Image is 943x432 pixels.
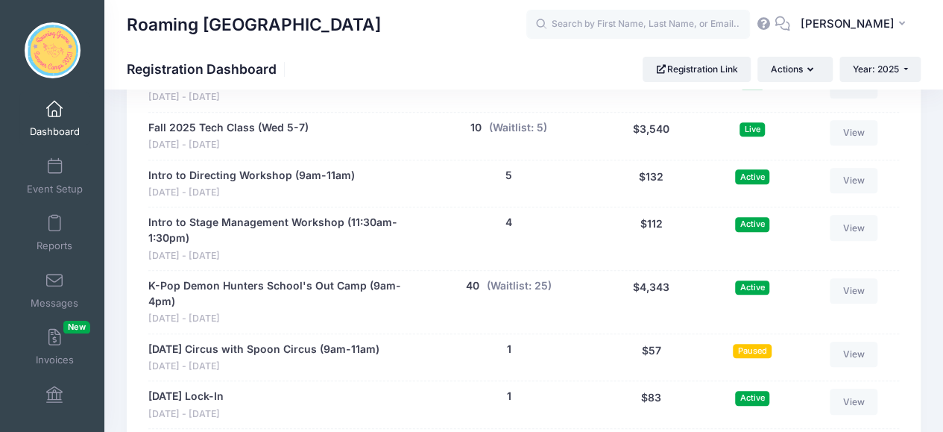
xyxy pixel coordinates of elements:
button: Year: 2025 [839,57,921,82]
a: View [830,120,877,145]
a: InvoicesNew [19,321,90,373]
span: [DATE] - [DATE] [148,138,309,152]
a: [DATE] Lock-In [148,389,224,404]
a: View [830,342,877,367]
span: [DATE] - [DATE] [148,312,411,326]
span: [DATE] - [DATE] [148,360,379,374]
a: View [830,168,877,193]
button: 1 [506,389,511,404]
a: View [830,215,877,240]
h1: Registration Dashboard [127,61,289,77]
div: $4,343 [599,278,704,326]
a: View [830,389,877,414]
span: [DATE] - [DATE] [148,90,411,104]
a: Reports [19,207,90,259]
button: 5 [505,168,512,184]
span: Live [739,122,765,137]
span: Invoices [36,354,74,367]
a: Fall 2025 Tech Class (Wed 5-7) [148,120,309,136]
button: 4 [505,215,512,231]
span: Reports [37,240,72,253]
a: Dashboard [19,93,90,145]
div: $112 [599,215,704,263]
a: View [830,278,877,304]
span: Active [735,169,769,184]
span: Active [735,281,769,295]
span: [DATE] - [DATE] [148,407,224,422]
button: 40 [466,278,479,294]
a: Intro to Stage Management Workshop (11:30am-1:30pm) [148,215,411,246]
a: Financials [19,378,90,431]
span: Active [735,391,769,405]
div: $132 [599,168,704,200]
button: 10 [470,120,482,136]
a: Registration Link [643,57,751,82]
span: [DATE] - [DATE] [148,249,411,263]
div: $83 [599,389,704,421]
span: Messages [31,297,78,310]
span: Year: 2025 [853,63,899,75]
a: K-Pop Demon Hunters School's Out Camp (9am-4pm) [148,278,411,310]
span: [PERSON_NAME] [800,16,894,32]
h1: Roaming [GEOGRAPHIC_DATA] [127,7,381,42]
a: Messages [19,264,90,316]
button: Actions [757,57,832,82]
a: [DATE] Circus with Spoon Circus (9am-11am) [148,342,379,357]
button: [PERSON_NAME] [790,7,921,42]
button: (Waitlist: 5) [489,120,547,136]
a: Event Setup [19,150,90,202]
span: Event Setup [27,183,83,195]
div: $57 [599,342,704,374]
input: Search by First Name, Last Name, or Email... [526,10,750,40]
img: Roaming Gnome Theatre [25,22,81,78]
span: Active [735,217,769,231]
div: $3,540 [599,120,704,152]
span: Paused [733,344,772,358]
span: Dashboard [30,126,80,139]
button: (Waitlist: 25) [487,278,552,294]
span: New [63,321,90,334]
span: [DATE] - [DATE] [148,186,355,200]
button: 1 [506,342,511,357]
a: Intro to Directing Workshop (9am-11am) [148,168,355,184]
